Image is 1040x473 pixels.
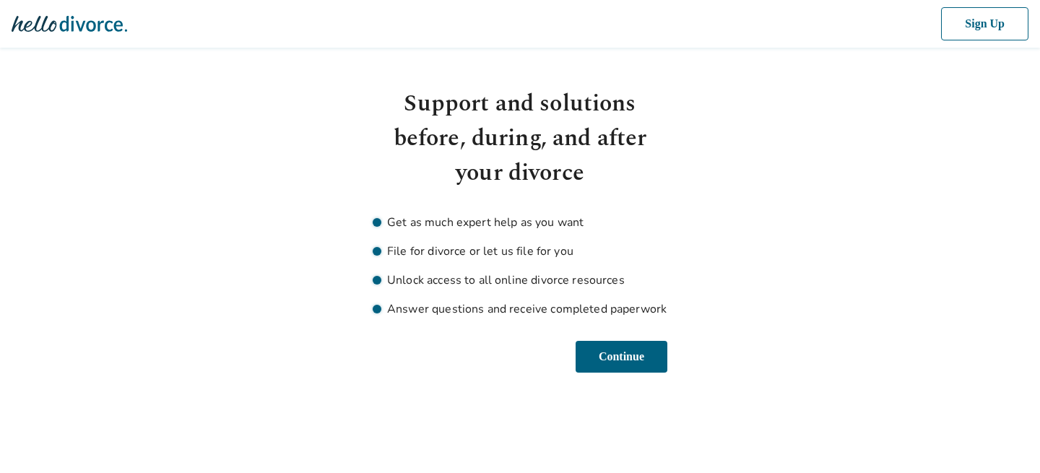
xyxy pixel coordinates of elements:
button: Sign Up [938,7,1028,40]
button: Continue [572,341,667,373]
li: File for divorce or let us file for you [373,243,667,260]
img: Hello Divorce Logo [12,9,127,38]
h1: Support and solutions before, during, and after your divorce [373,87,667,191]
li: Answer questions and receive completed paperwork [373,300,667,318]
li: Get as much expert help as you want [373,214,667,231]
li: Unlock access to all online divorce resources [373,272,667,289]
